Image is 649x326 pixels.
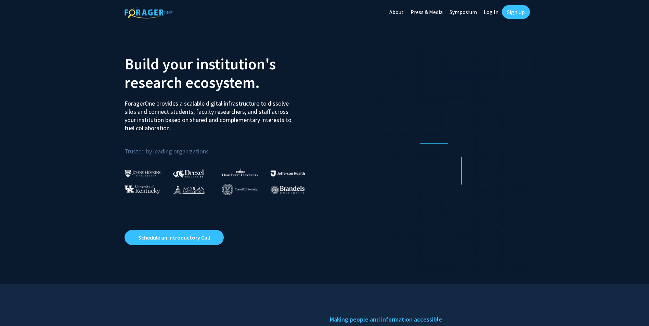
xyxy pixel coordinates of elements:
img: Thomas Jefferson University [271,171,305,177]
h5: Making people and information accessible [330,314,525,325]
img: ForagerOne Logo [125,6,172,18]
p: ForagerOne provides a scalable digital infrastructure to dissolve silos and connect students, fac... [125,94,296,132]
img: Brandeis University [271,186,305,194]
img: Cornell University [222,184,258,195]
img: Johns Hopkins University [125,170,161,177]
a: Sign Up [502,5,530,19]
img: University of Kentucky [125,185,160,194]
h2: Build your institution's research ecosystem. [125,55,320,92]
a: Opens in a new tab [125,230,224,245]
p: Trusted by leading organizations [125,138,320,157]
img: Drexel University [173,169,204,177]
img: High Point University [222,168,258,176]
img: Morgan State University [173,185,205,194]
